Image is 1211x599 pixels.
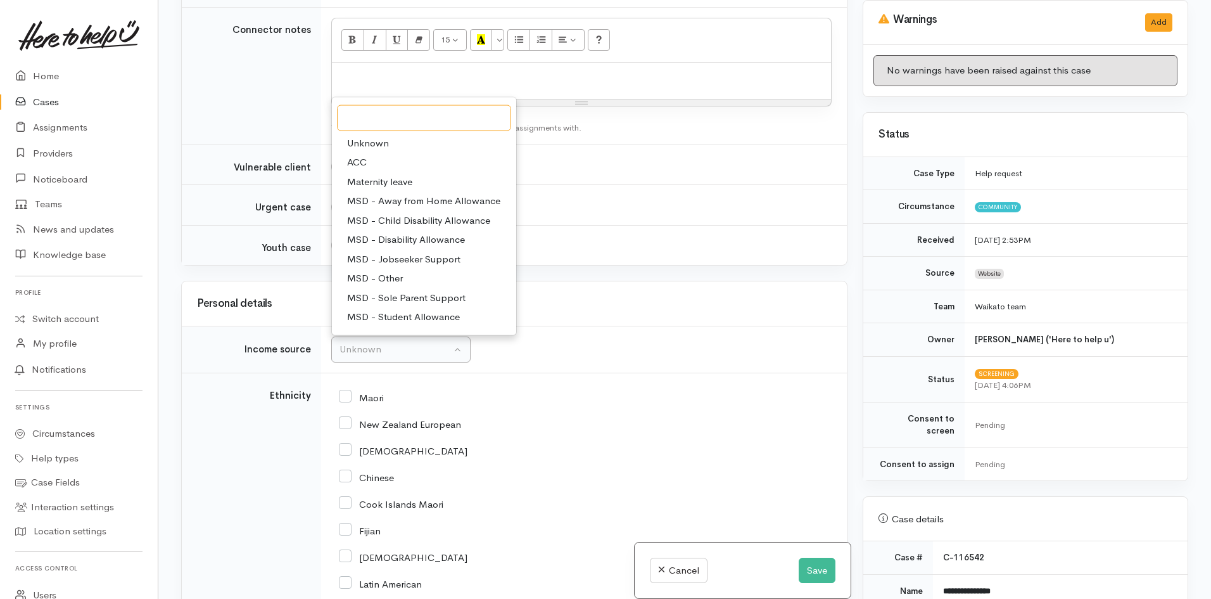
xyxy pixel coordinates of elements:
[347,233,465,247] span: MSD - Disability Allowance
[863,257,965,290] td: Source
[364,29,386,51] button: Italic (CTRL+I)
[255,200,311,215] label: Urgent case
[332,100,831,106] div: Resize
[347,136,389,150] span: Unknown
[975,369,1018,379] span: Screening
[491,29,504,51] button: More Color
[262,241,311,255] label: Youth case
[799,558,835,584] button: Save
[650,558,707,584] a: Cancel
[975,458,1172,471] div: Pending
[863,356,965,402] td: Status
[339,342,451,357] div: Unknown
[339,473,394,482] label: Chinese
[270,389,311,403] label: Ethnicity
[975,269,1004,279] span: Website
[347,252,460,266] span: MSD - Jobseeker Support
[433,29,467,51] button: Font Size
[975,419,1172,432] div: Pending
[863,402,965,448] td: Consent to screen
[863,190,965,224] td: Circumstance
[552,29,585,51] button: Paragraph
[15,560,143,577] h6: Access control
[470,29,493,51] button: Recent Color
[975,301,1026,312] span: Waikato team
[339,553,467,562] label: [DEMOGRAPHIC_DATA]
[341,29,364,51] button: Bold (CTRL+B)
[347,310,460,325] span: MSD - Student Allowance
[975,235,1031,245] time: [DATE] 2:53PM
[529,29,552,51] button: Ordered list (CTRL+SHIFT+NUM8)
[339,526,381,536] label: Fijian
[507,29,530,51] button: Unordered list (CTRL+SHIFT+NUM7)
[331,122,832,134] div: This information is available to providers you raise assignments with.
[878,129,1172,141] h3: Status
[975,379,1172,392] div: [DATE] 4:06PM
[347,155,367,170] span: ACC
[339,499,443,509] label: Cook Islands Maori
[441,34,450,45] span: 15
[878,13,1130,26] h3: Warnings
[347,174,412,189] span: Maternity leave
[339,579,422,589] label: Latin American
[386,29,409,51] button: Underline (CTRL+U)
[347,213,490,228] span: MSD - Child Disability Allowance
[347,271,403,286] span: MSD - Other
[863,223,965,257] td: Received
[863,541,933,574] td: Case #
[407,29,430,51] button: Remove Font Style (CTRL+\)
[878,512,1172,527] div: Case details
[943,552,984,563] b: C-116542
[15,284,143,301] h6: Profile
[337,105,511,131] input: Search
[339,420,461,429] label: New Zealand European
[244,342,311,357] label: Income source
[339,446,467,456] label: [DEMOGRAPHIC_DATA]
[232,23,311,37] label: Connector notes
[863,157,965,190] td: Case Type
[347,329,490,344] span: MSD - Superannuation (Pension)
[15,399,143,416] h6: Settings
[975,202,1021,212] span: Community
[873,55,1177,86] div: No warnings have been raised against this case
[1145,13,1172,32] button: Add
[975,334,1114,345] b: [PERSON_NAME] ('Here to help u')
[588,29,611,51] button: Help
[347,194,500,209] span: MSD - Away from Home Allowance
[347,290,466,305] span: MSD - Sole Parent Support
[863,290,965,323] td: Team
[863,323,965,357] td: Owner
[331,337,471,363] button: Unknown
[863,448,965,480] td: Consent to assign
[339,393,384,403] label: Maori
[197,298,832,310] h3: Personal details
[234,160,311,175] label: Vulnerable client
[965,157,1188,190] td: Help request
